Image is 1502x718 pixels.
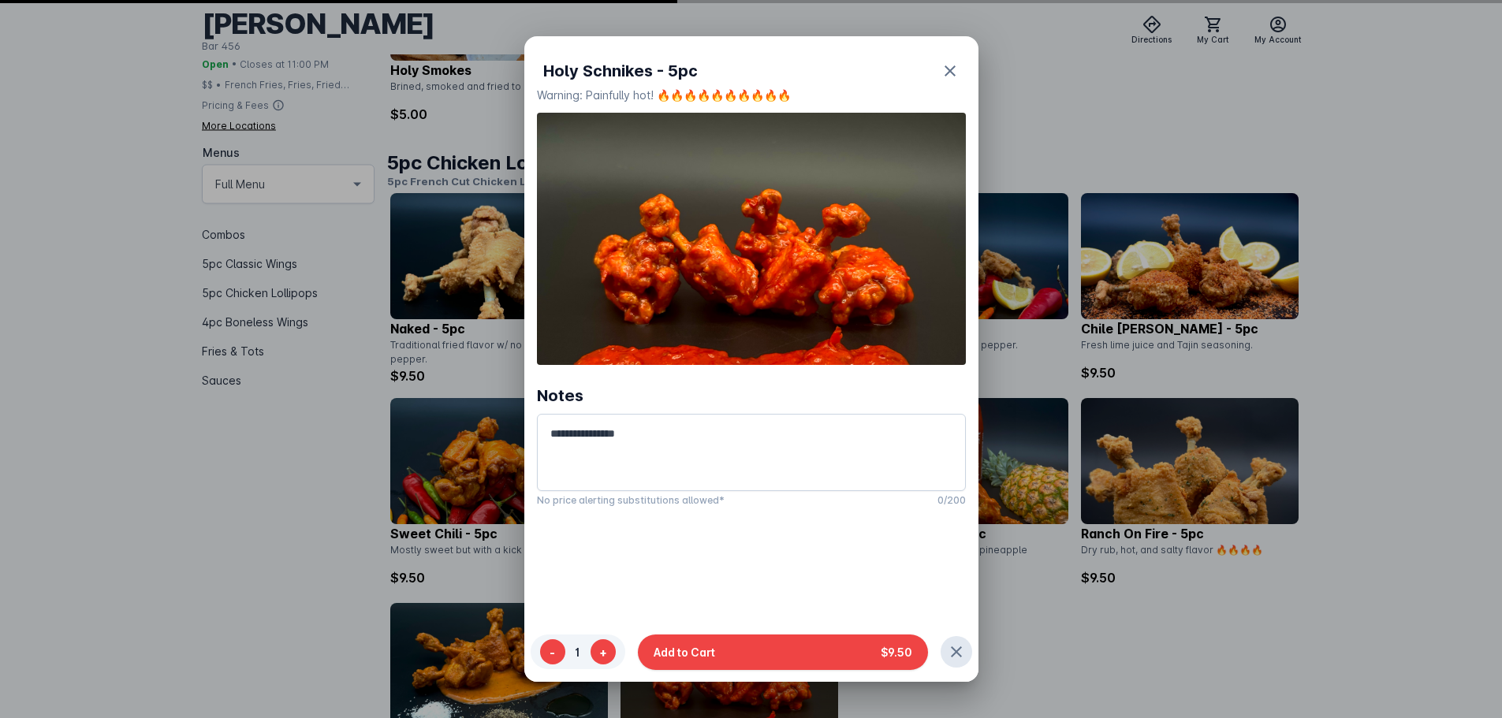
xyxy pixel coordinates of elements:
[540,639,565,664] button: -
[654,643,715,660] span: Add to Cart
[537,113,966,365] img: 6c6196a1-8e67-46f2-8743-9db62a20a16d.jpg
[537,384,583,407] div: Notes
[937,491,966,507] mat-hint: 0/200
[537,87,966,103] div: Warning: Painfully hot! 🔥🔥🔥🔥🔥🔥🔥🔥🔥🔥
[881,643,912,660] span: $9.50
[591,639,616,664] button: +
[543,59,698,83] span: Holy Schnikes - 5pc
[565,643,591,660] span: 1
[537,491,725,507] mat-hint: No price alerting substitutions allowed*
[638,634,928,669] button: Add to Cart$9.50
